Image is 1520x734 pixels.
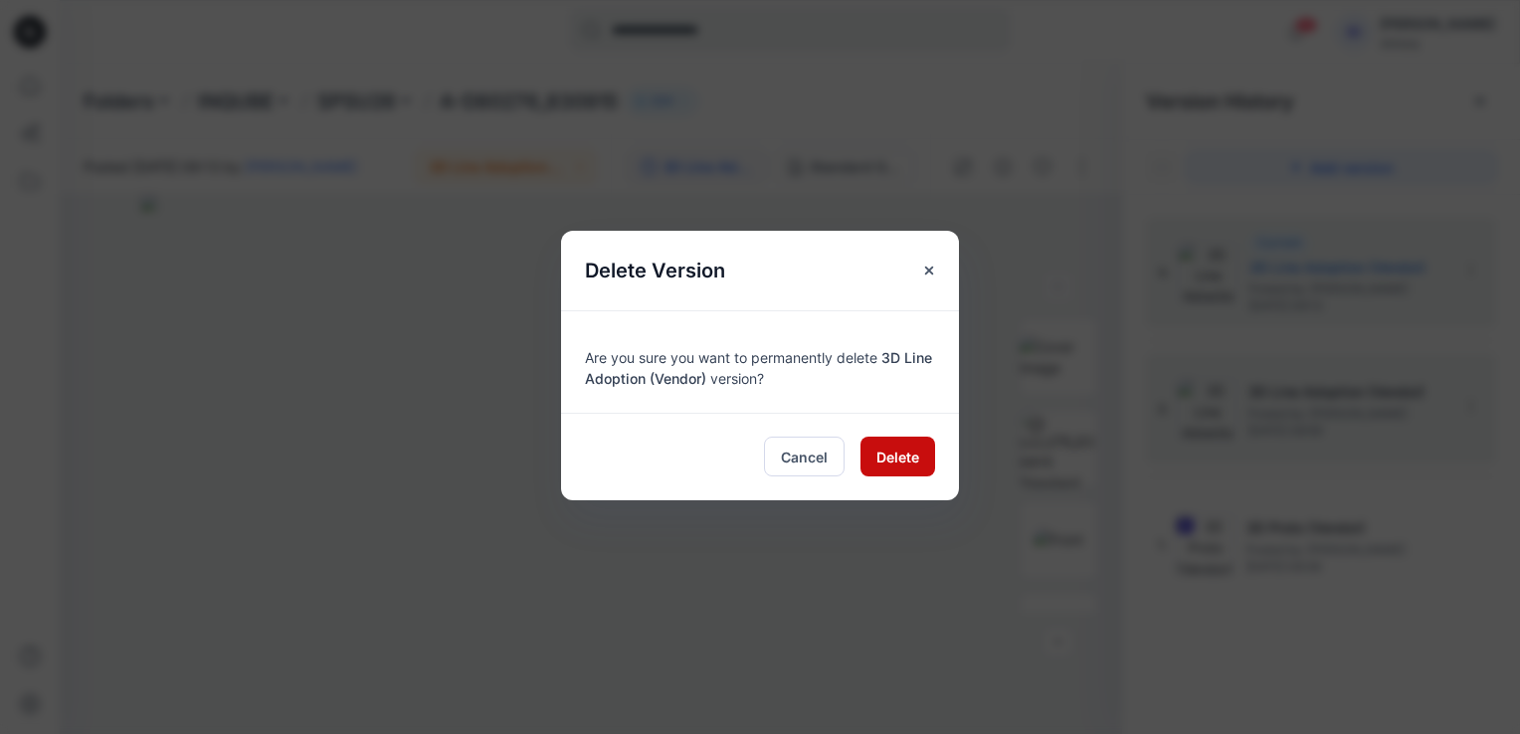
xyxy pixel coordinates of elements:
button: Cancel [764,437,845,476]
span: 3D Line Adoption (Vendor) [585,349,932,387]
button: Delete [860,437,935,476]
span: Cancel [781,447,828,467]
button: Close [911,253,947,288]
h5: Delete Version [561,231,749,310]
span: Delete [876,447,919,467]
div: Are you sure you want to permanently delete version? [585,335,935,389]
